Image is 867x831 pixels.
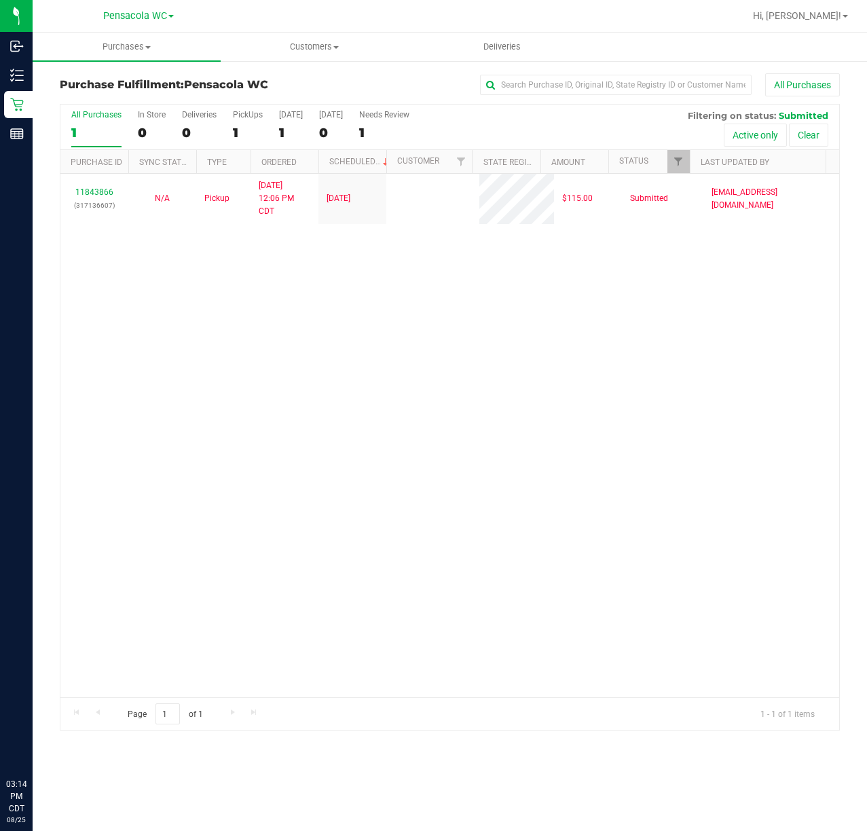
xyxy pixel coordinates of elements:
inline-svg: Inbound [10,39,24,53]
span: Purchases [33,41,221,53]
inline-svg: Inventory [10,69,24,82]
button: All Purchases [765,73,840,96]
span: Customers [221,41,408,53]
a: Customers [221,33,409,61]
div: Needs Review [359,110,409,119]
span: $115.00 [562,192,593,205]
div: PickUps [233,110,263,119]
iframe: Resource center [14,722,54,763]
inline-svg: Retail [10,98,24,111]
p: 08/25 [6,815,26,825]
h3: Purchase Fulfillment: [60,79,320,91]
span: [DATE] 12:06 PM CDT [259,179,310,219]
a: Filter [449,150,472,173]
p: (317136607) [69,199,120,212]
div: 1 [233,125,263,141]
div: 1 [359,125,409,141]
a: Status [619,156,648,166]
a: Purchases [33,33,221,61]
a: Sync Status [139,158,191,167]
div: 1 [279,125,303,141]
a: Filter [667,150,690,173]
input: 1 [155,703,180,724]
div: 1 [71,125,122,141]
input: Search Purchase ID, Original ID, State Registry ID or Customer Name... [480,75,752,95]
a: Purchase ID [71,158,122,167]
div: 0 [319,125,343,141]
span: Pickup [204,192,229,205]
div: 0 [138,125,166,141]
button: Clear [789,124,828,147]
div: Deliveries [182,110,217,119]
a: Scheduled [329,157,391,166]
p: 03:14 PM CDT [6,778,26,815]
a: Type [207,158,227,167]
span: [EMAIL_ADDRESS][DOMAIN_NAME] [712,186,831,212]
a: 11843866 [75,187,113,197]
span: Not Applicable [155,193,170,203]
a: Amount [551,158,585,167]
inline-svg: Reports [10,127,24,141]
div: All Purchases [71,110,122,119]
span: [DATE] [327,192,350,205]
a: Customer [397,156,439,166]
a: State Registry ID [483,158,555,167]
span: Hi, [PERSON_NAME]! [753,10,841,21]
button: N/A [155,192,170,205]
div: 0 [182,125,217,141]
span: Filtering on status: [688,110,776,121]
div: [DATE] [279,110,303,119]
span: Page of 1 [116,703,214,724]
button: Active only [724,124,787,147]
a: Deliveries [408,33,596,61]
span: Pensacola WC [184,78,268,91]
a: Last Updated By [701,158,769,167]
span: Pensacola WC [103,10,167,22]
span: 1 - 1 of 1 items [750,703,826,724]
a: Ordered [261,158,297,167]
span: Deliveries [465,41,539,53]
div: [DATE] [319,110,343,119]
div: In Store [138,110,166,119]
span: Submitted [630,192,668,205]
span: Submitted [779,110,828,121]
